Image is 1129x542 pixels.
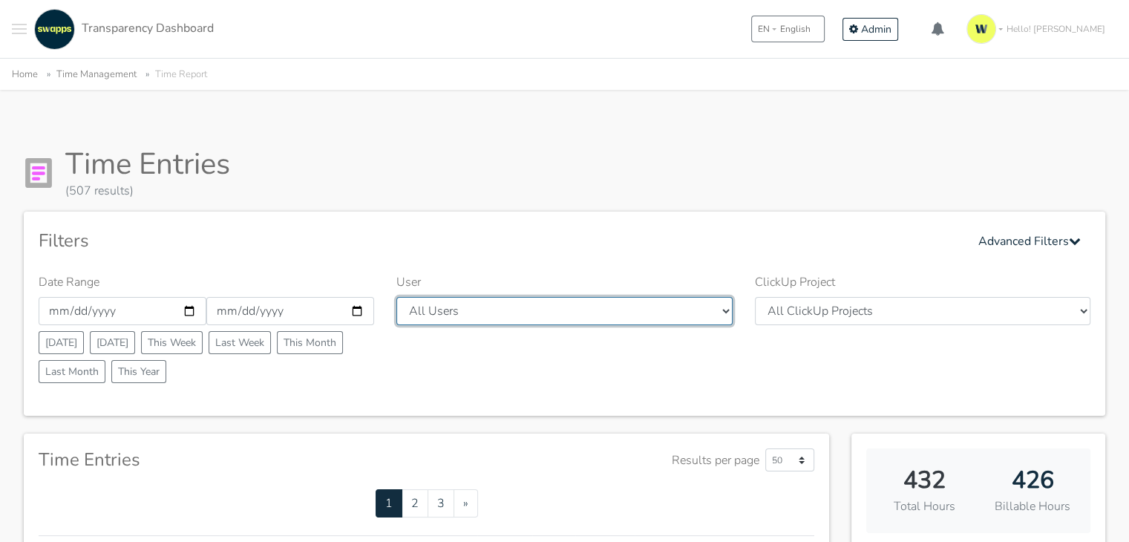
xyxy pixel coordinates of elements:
a: Home [12,68,38,81]
p: Billable Hours [989,497,1076,515]
h2: 432 [881,466,967,494]
label: Date Range [39,273,99,291]
a: Time Management [56,68,137,81]
button: [DATE] [39,331,84,354]
button: Last Month [39,360,105,383]
button: Last Week [209,331,271,354]
label: ClickUp Project [755,273,835,291]
a: Admin [842,18,898,41]
img: swapps-linkedin-v2.jpg [34,9,75,50]
span: Transparency Dashboard [82,20,214,36]
button: ENEnglish [751,16,825,42]
span: » [463,495,468,512]
p: Total Hours [881,497,967,515]
a: Transparency Dashboard [30,9,214,50]
button: This Week [141,331,203,354]
button: This Year [111,360,166,383]
button: This Month [277,331,343,354]
label: User [396,273,421,291]
a: 2 [402,489,428,517]
h1: Time Entries [65,146,230,182]
a: Next [454,489,478,517]
a: Hello! [PERSON_NAME] [961,8,1117,50]
img: isotipo-3-3e143c57.png [966,14,996,44]
button: Advanced Filters [969,226,1090,255]
a: 1 [376,489,402,517]
a: 3 [428,489,454,517]
h4: Time Entries [39,449,140,471]
span: Admin [861,22,891,36]
img: Report Icon [24,158,53,188]
div: (507 results) [65,182,230,200]
span: Hello! [PERSON_NAME] [1007,22,1105,36]
h4: Filters [39,230,89,252]
li: Time Report [140,66,207,83]
span: English [780,22,811,36]
button: [DATE] [90,331,135,354]
h2: 426 [989,466,1076,494]
label: Results per page [672,451,759,469]
nav: Page navigation [39,489,814,517]
button: Toggle navigation menu [12,9,27,50]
